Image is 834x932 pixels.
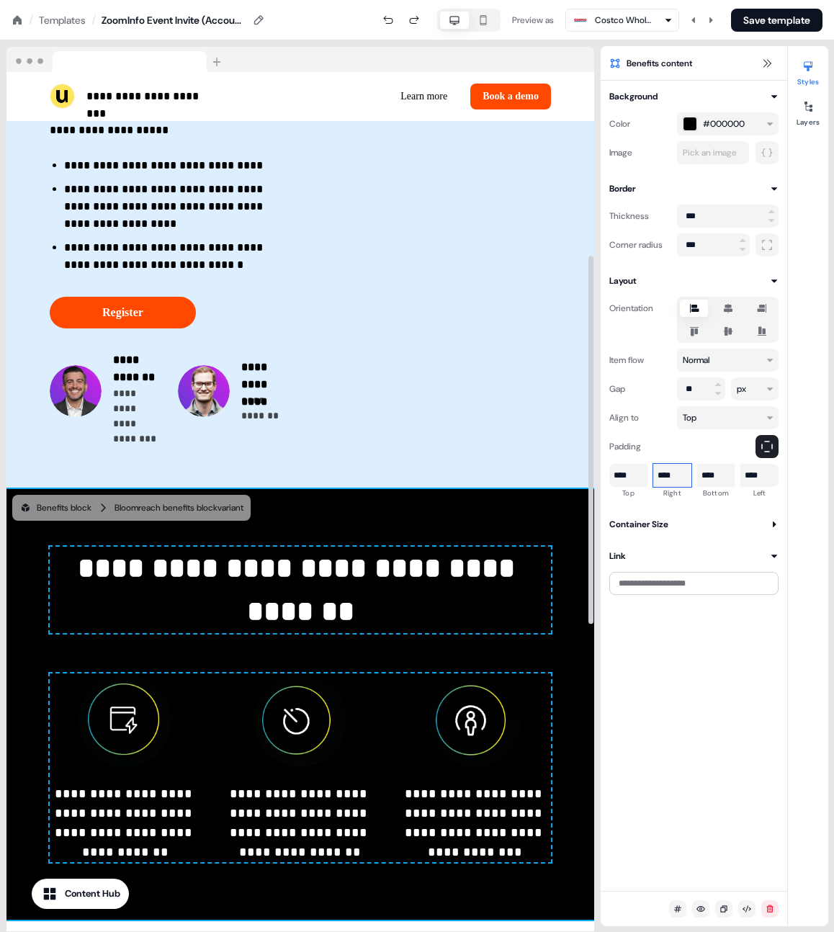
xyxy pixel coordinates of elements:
[470,84,551,109] button: Book a demo
[609,141,671,164] div: Image
[178,365,230,417] img: Contact photo
[609,89,658,104] div: Background
[788,95,828,127] button: Layers
[19,501,91,515] div: Benefits block
[595,13,653,27] div: Costco Wholesale UK
[389,84,459,109] button: Learn more
[609,297,671,320] div: Orientation
[753,487,766,500] label: Left
[512,13,554,27] div: Preview as
[663,487,681,500] label: Right
[609,406,671,429] div: Align to
[102,13,246,27] div: ZoomInfo Event Invite (Account)
[609,274,779,288] button: Layout
[39,13,86,27] a: Templates
[609,549,626,563] div: Link
[677,112,779,135] button: #000000
[737,382,746,396] div: px
[788,55,828,86] button: Styles
[609,517,668,532] div: Container Size
[50,365,102,417] img: Contact photo
[79,673,172,767] img: Image
[254,673,347,767] img: Image
[565,9,679,32] button: Costco Wholesale UK
[703,487,730,500] label: Bottom
[609,349,671,372] div: Item flow
[32,879,129,909] button: Content Hub
[609,517,779,532] button: Container Size
[703,117,745,131] span: #000000
[609,233,671,256] div: Corner radius
[609,112,671,135] div: Color
[115,501,243,515] div: Bloomreach benefits block variant
[6,47,228,73] img: Browser topbar
[609,549,779,563] button: Link
[683,353,709,367] div: Normal
[609,89,779,104] button: Background
[731,9,822,32] button: Save template
[627,56,692,71] span: Benefits content
[91,12,96,28] div: /
[683,411,696,425] div: Top
[680,145,740,160] div: Pick an image
[65,887,120,901] div: Content Hub
[609,182,779,196] button: Border
[677,141,749,164] button: Pick an image
[306,84,551,109] div: Learn moreBook a demo
[609,182,635,196] div: Border
[50,297,196,328] button: Register
[609,377,671,400] div: Gap
[622,487,635,500] label: Top
[609,205,671,228] div: Thickness
[609,274,637,288] div: Layout
[429,673,522,767] img: Image
[29,12,33,28] div: /
[609,435,671,458] div: Padding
